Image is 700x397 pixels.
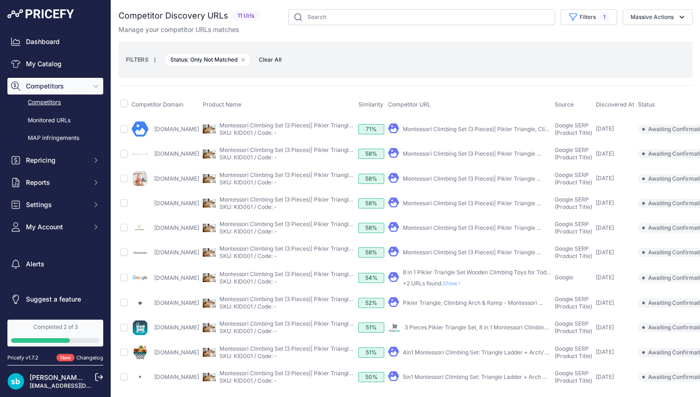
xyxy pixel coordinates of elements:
[219,345,544,352] a: Montessori Climbing Set (3 Pieces)| Pikler Triangle, Climbing Arch & - Climbing Triangle + Arch/R...
[403,299,543,306] a: Pikler Triangle, Climbing Arch & Ramp - Montessori ...
[7,9,74,19] img: Pricefy Logo
[358,298,384,308] div: 52%
[596,125,614,132] span: [DATE]
[219,328,277,334] a: SKU: KID001 / Code: -
[154,249,199,256] a: [DOMAIN_NAME]
[358,247,384,258] div: 58%
[358,322,384,333] div: 51%
[358,174,384,184] div: 58%
[26,178,87,187] span: Reports
[154,274,199,281] a: [DOMAIN_NAME]
[403,150,541,157] a: Montessori Climbing Set (3 Pieces)| Pikler Triangle ...
[119,25,239,34] p: Manage your competitor URLs matches
[219,203,277,210] a: SKU: KID001 / Code: -
[219,271,544,277] a: Montessori Climbing Set (3 Pieces)| Pikler Triangle, Climbing Arch & - Climbing Triangle + Arch/R...
[219,171,544,178] a: Montessori Climbing Set (3 Pieces)| Pikler Triangle, Climbing Arch & - Climbing Triangle + Arch/R...
[7,33,103,309] nav: Sidebar
[219,221,544,227] a: Montessori Climbing Set (3 Pieces)| Pikler Triangle, Climbing Arch & - Climbing Triangle + Arch/R...
[596,274,614,281] span: [DATE]
[555,296,592,310] span: Google SERP (Product Title)
[219,370,544,377] a: Montessori Climbing Set (3 Pieces)| Pikler Triangle, Climbing Arch & - Climbing Triangle + Arch/R...
[403,249,541,256] a: Montessori Climbing Set (3 Pieces)| Pikler Triangle ...
[596,101,634,108] span: Discovered At
[219,179,277,186] a: SKU: KID001 / Code: -
[219,245,544,252] a: Montessori Climbing Set (3 Pieces)| Pikler Triangle, Climbing Arch & - Climbing Triangle + Arch/R...
[7,33,103,50] a: Dashboard
[403,126,575,132] a: Montessori Climbing Set (3 Pieces)| Pikler Triangle, Climbing Arch
[596,175,614,182] span: [DATE]
[7,152,103,169] button: Repricing
[288,9,555,25] input: Search
[7,354,38,362] div: Pricefy v1.7.2
[254,55,286,64] button: Clear All
[154,373,199,380] a: [DOMAIN_NAME]
[219,320,544,327] a: Montessori Climbing Set (3 Pieces)| Pikler Triangle, Climbing Arch & - Climbing Triangle + Arch/R...
[7,174,103,191] button: Reports
[219,377,277,384] a: SKU: KID001 / Code: -
[403,349,549,356] a: 4in1 Montessori Climbing Set: Triangle Ladder + Arch/ ...
[30,373,138,381] a: [PERSON_NAME] [MEDICAL_DATA]
[26,222,87,232] span: My Account
[596,249,614,256] span: [DATE]
[219,146,544,153] a: Montessori Climbing Set (3 Pieces)| Pikler Triangle, Climbing Arch & - Climbing Triangle + Arch/R...
[26,82,87,91] span: Competitors
[555,122,592,136] span: Google SERP (Product Title)
[358,273,384,283] div: 54%
[7,256,103,272] a: Alerts
[154,349,199,356] a: [DOMAIN_NAME]
[7,130,103,146] a: MAP infringements
[555,274,573,281] span: Google
[555,345,592,359] span: Google SERP (Product Title)
[11,323,100,331] div: Completed 2 of 3
[131,101,183,108] span: Competitor Domain
[638,101,655,108] span: Status
[219,196,544,203] a: Montessori Climbing Set (3 Pieces)| Pikler Triangle, Climbing Arch & - Climbing Triangle + Arch/R...
[126,56,149,63] small: FILTERS
[403,280,551,287] p: +2 URLs found.
[623,9,693,25] button: Massive Actions
[219,122,544,129] a: Montessori Climbing Set (3 Pieces)| Pikler Triangle, Climbing Arch & - Climbing Triangle + Arch/R...
[600,13,609,22] span: 1
[154,299,199,306] a: [DOMAIN_NAME]
[154,175,199,182] a: [DOMAIN_NAME]
[7,291,103,308] a: Suggest a feature
[219,278,277,285] a: SKU: KID001 / Code: -
[596,150,614,157] span: [DATE]
[358,347,384,358] div: 51%
[219,296,544,302] a: Montessori Climbing Set (3 Pieces)| Pikler Triangle, Climbing Arch & - Climbing Triangle + Arch/R...
[555,370,592,384] span: Google SERP (Product Title)
[119,9,228,22] h2: Competitor Discovery URLs
[358,124,384,134] div: 71%
[219,353,277,359] a: SKU: KID001 / Code: -
[154,324,199,331] a: [DOMAIN_NAME]
[164,53,251,67] span: Status: Only Not Matched
[7,219,103,235] button: My Account
[30,382,126,389] a: [EMAIL_ADDRESS][DOMAIN_NAME]
[219,303,277,310] a: SKU: KID001 / Code: -
[76,354,103,361] a: Changelog
[358,223,384,233] div: 58%
[7,196,103,213] button: Settings
[154,224,199,231] a: [DOMAIN_NAME]
[561,9,617,25] button: Filters1
[555,101,574,108] span: Source
[149,57,161,63] small: |
[7,78,103,95] button: Competitors
[403,224,541,231] a: Montessori Climbing Set (3 Pieces)| Pikler Triangle ...
[596,199,614,206] span: [DATE]
[405,324,553,331] a: 3 Pieces Pikler Triangle Set, 8 in 1 Montessori Climbing ...
[358,101,383,108] span: Similarity
[443,280,465,287] span: Show
[358,372,384,382] div: 50%
[219,252,277,259] a: SKU: KID001 / Code: -
[7,95,103,111] a: Competitors
[219,228,277,235] a: SKU: KID001 / Code: -
[555,196,592,210] span: Google SERP (Product Title)
[403,373,547,380] a: 5in1 Montessori Climbing Set: Triangle Ladder + Arch ...
[555,245,592,259] span: Google SERP (Product Title)
[56,354,75,362] span: New
[26,156,87,165] span: Repricing
[596,348,614,355] span: [DATE]
[219,129,277,136] a: SKU: KID001 / Code: -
